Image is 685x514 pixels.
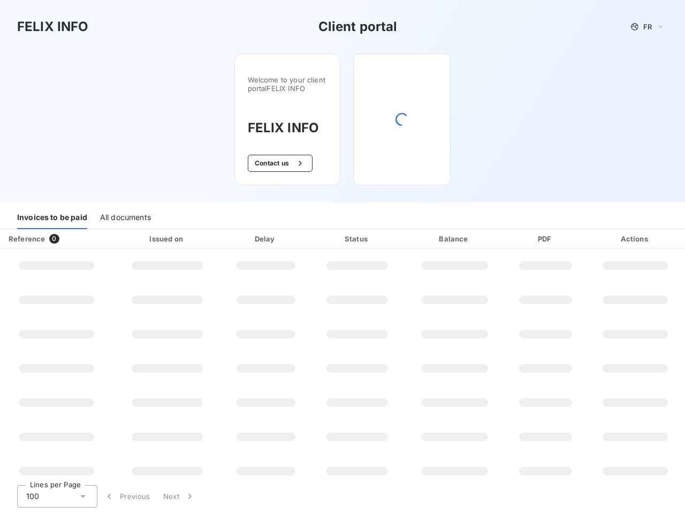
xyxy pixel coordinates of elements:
div: Actions [588,233,683,244]
button: Contact us [248,155,313,172]
span: Welcome to your client portal FELIX INFO [248,75,327,93]
div: Issued on [116,233,219,244]
div: Reference [9,235,45,243]
h3: Client portal [318,17,398,36]
h3: FELIX INFO [248,118,327,138]
span: FR [643,22,652,31]
span: 0 [49,234,59,244]
h3: FELIX INFO [17,17,89,36]
button: Next [157,485,202,508]
span: 100 [26,491,39,502]
div: PDF [507,233,583,244]
button: Previous [97,485,157,508]
div: All documents [100,207,151,229]
div: Invoices to be paid [17,207,87,229]
div: Status [313,233,401,244]
div: Balance [406,233,504,244]
div: Delay [223,233,308,244]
